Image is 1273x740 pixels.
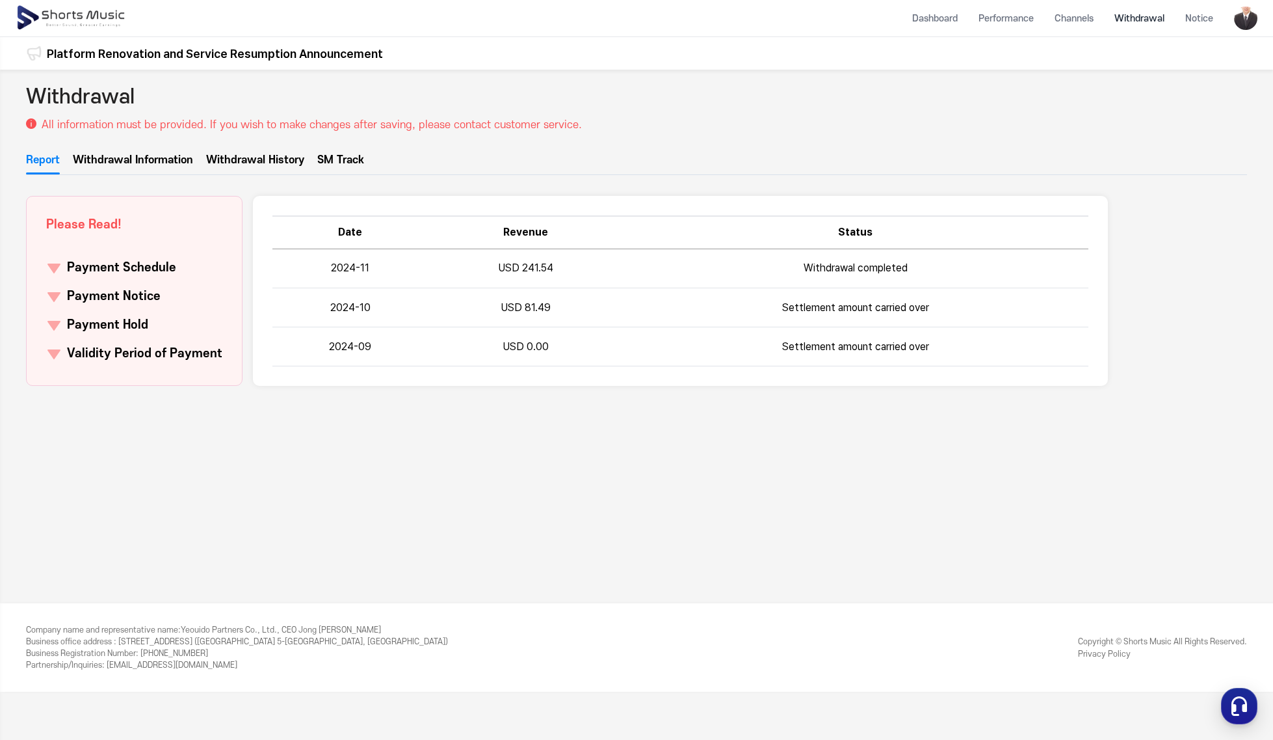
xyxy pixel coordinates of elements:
th: Date [272,216,428,249]
button: Payment Notice [46,288,222,306]
p: Please Read! [46,216,122,234]
button: Validity Period of Payment [46,345,222,363]
th: Revenue [428,216,623,249]
td: Withdrawal completed [623,249,1088,288]
img: 알림 아이콘 [26,46,42,61]
a: Home [4,413,86,445]
th: Status [623,216,1088,249]
a: Settings [168,413,250,445]
td: 2024-10 [272,288,428,327]
td: Settlement amount carried over [623,327,1088,366]
span: USD 241.54 [498,262,553,274]
a: Report [26,152,60,174]
span: Settings [192,432,224,443]
span: Company name and representative name : [26,625,181,635]
span: USD 0.00 [503,340,549,353]
div: Yeouido Partners Co., Ltd., CEO Jong [PERSON_NAME] [STREET_ADDRESS] ([GEOGRAPHIC_DATA] 5-[GEOGRAP... [26,624,448,671]
a: Withdrawal [1104,1,1175,36]
a: Platform Renovation and Service Resumption Announcement [47,45,383,62]
p: Validity Period of Payment [67,345,222,363]
span: Home [33,432,56,443]
img: 사용자 이미지 [1234,7,1257,30]
span: USD 81.49 [501,301,551,314]
button: Payment Hold [46,316,222,335]
img: 설명 아이콘 [26,118,36,129]
td: 2024-09 [272,327,428,366]
h2: Withdrawal [26,83,135,112]
a: Channels [1044,1,1104,36]
div: Copyright © Shorts Music All Rights Reserved. [1078,636,1247,660]
a: Withdrawal Information [73,152,193,174]
a: Dashboard [902,1,968,36]
a: Messages [86,413,168,445]
a: Withdrawal History [206,152,304,174]
span: Messages [108,433,146,443]
a: SM Track [317,152,364,174]
p: Payment Notice [67,288,161,306]
a: Performance [968,1,1044,36]
td: 2024-11 [272,249,428,288]
a: Privacy Policy [1078,649,1131,658]
p: Payment Hold [67,316,148,335]
p: Payment Schedule [67,259,176,277]
p: All information must be provided. If you wish to make changes after saving, please contact custom... [42,117,582,133]
span: Business office address : [26,637,116,646]
td: Settlement amount carried over [623,288,1088,327]
button: Payment Schedule [46,259,222,277]
a: Notice [1175,1,1224,36]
